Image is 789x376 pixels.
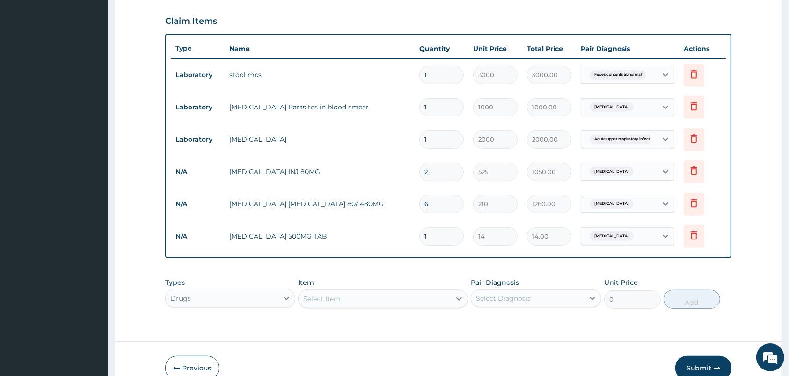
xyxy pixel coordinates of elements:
[170,294,191,303] div: Drugs
[303,294,341,304] div: Select Item
[153,5,176,27] div: Minimize live chat window
[576,39,679,58] th: Pair Diagnosis
[171,66,225,84] td: Laboratory
[468,39,522,58] th: Unit Price
[590,167,634,176] span: [MEDICAL_DATA]
[225,162,415,181] td: [MEDICAL_DATA] INJ 80MG
[415,39,468,58] th: Quantity
[225,195,415,213] td: [MEDICAL_DATA] [MEDICAL_DATA] 80/ 480MG
[171,99,225,116] td: Laboratory
[590,199,634,209] span: [MEDICAL_DATA]
[225,130,415,149] td: [MEDICAL_DATA]
[165,279,185,287] label: Types
[471,278,519,287] label: Pair Diagnosis
[171,163,225,181] td: N/A
[604,278,638,287] label: Unit Price
[522,39,576,58] th: Total Price
[165,16,217,27] h3: Claim Items
[664,290,720,309] button: Add
[590,231,634,241] span: [MEDICAL_DATA]
[590,135,657,144] span: Acute upper respiratory infect...
[225,98,415,116] td: [MEDICAL_DATA] Parasites in blood smear
[5,255,178,288] textarea: Type your message and hit 'Enter'
[476,294,531,303] div: Select Diagnosis
[171,228,225,245] td: N/A
[17,47,38,70] img: d_794563401_company_1708531726252_794563401
[590,102,634,112] span: [MEDICAL_DATA]
[54,118,129,212] span: We're online!
[49,52,157,65] div: Chat with us now
[225,39,415,58] th: Name
[225,227,415,246] td: [MEDICAL_DATA] 500MG TAB
[298,278,314,287] label: Item
[225,65,415,84] td: stool mcs
[171,195,225,213] td: N/A
[590,70,646,80] span: Feces contents abnormal
[679,39,726,58] th: Actions
[171,40,225,57] th: Type
[171,131,225,148] td: Laboratory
